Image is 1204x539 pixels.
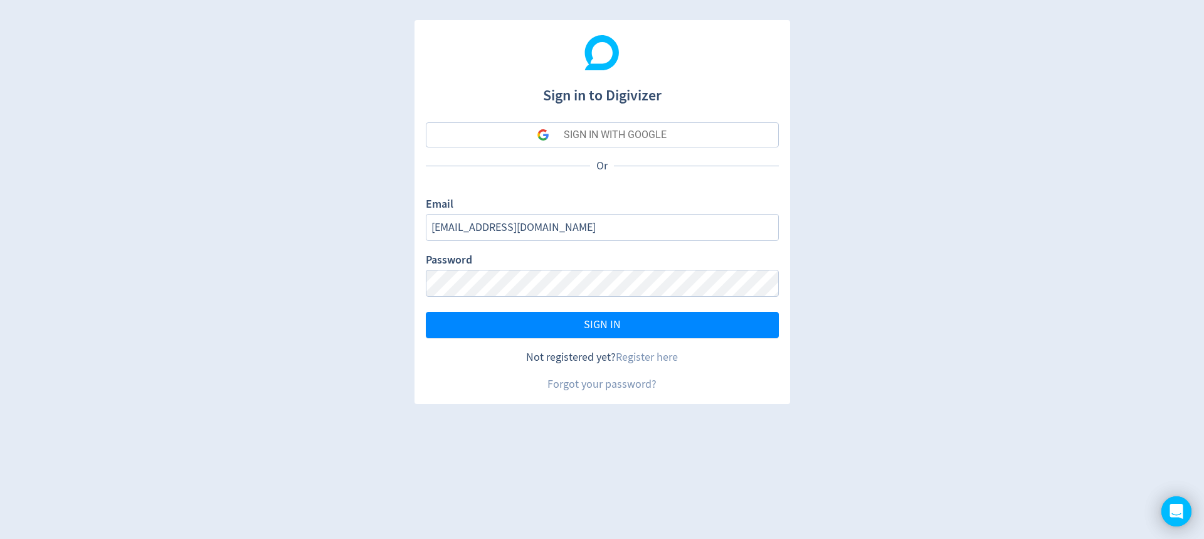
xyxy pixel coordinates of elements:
p: Or [590,158,614,174]
div: Open Intercom Messenger [1161,496,1191,526]
img: Digivizer Logo [584,35,620,70]
h1: Sign in to Digivizer [426,74,779,107]
div: Not registered yet? [426,350,779,365]
div: SIGN IN WITH GOOGLE [564,122,667,147]
button: SIGN IN WITH GOOGLE [426,122,779,147]
a: Forgot your password? [547,377,657,392]
label: Email [426,196,453,214]
a: Register here [616,350,678,365]
button: SIGN IN [426,312,779,338]
span: SIGN IN [584,319,621,331]
label: Password [426,252,472,270]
